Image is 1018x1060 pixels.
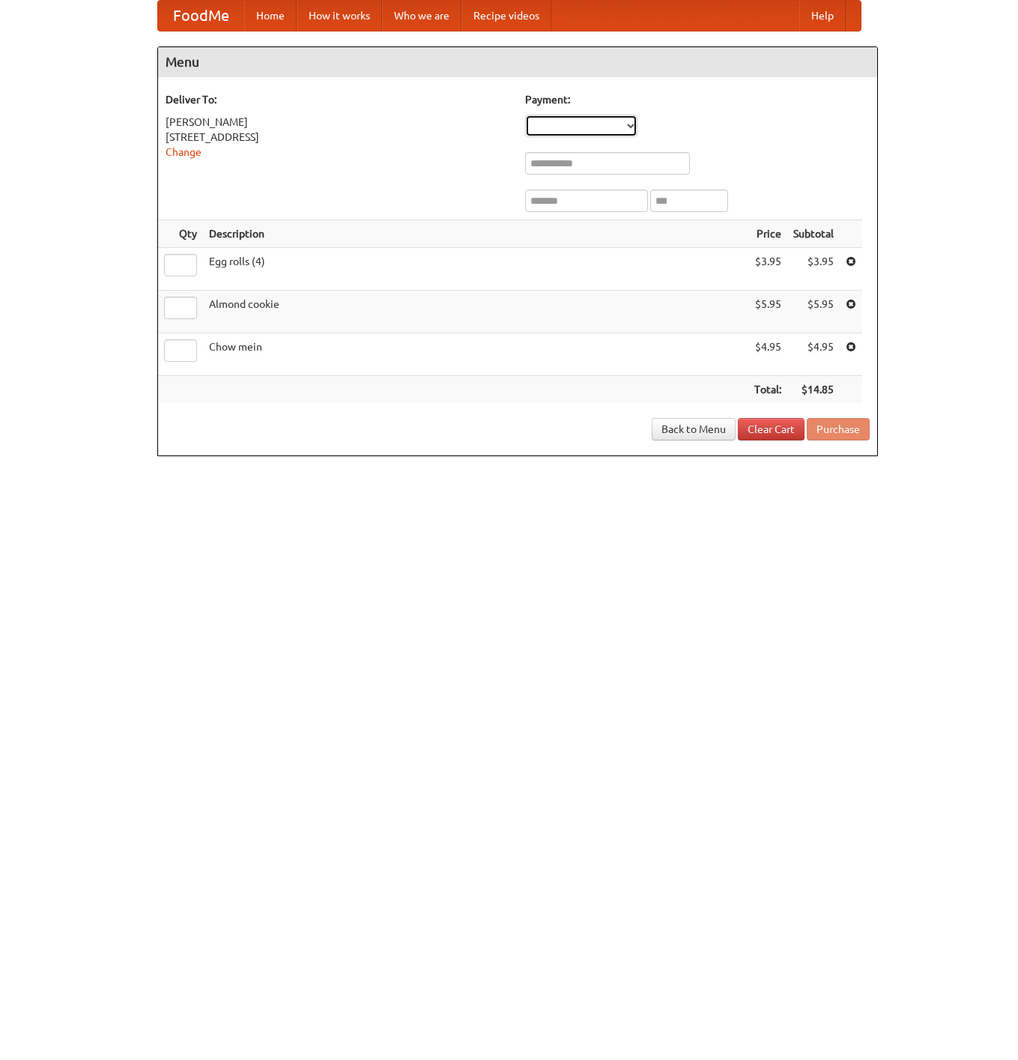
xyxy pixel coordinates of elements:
h4: Menu [158,47,877,77]
td: $4.95 [787,333,840,376]
div: [STREET_ADDRESS] [166,130,510,145]
td: $3.95 [787,248,840,291]
a: How it works [297,1,382,31]
th: Description [203,220,748,248]
a: Help [799,1,846,31]
th: Qty [158,220,203,248]
h5: Payment: [525,92,870,107]
th: Total: [748,376,787,404]
a: Home [244,1,297,31]
td: Chow mein [203,333,748,376]
td: Almond cookie [203,291,748,333]
div: [PERSON_NAME] [166,115,510,130]
td: $5.95 [787,291,840,333]
a: Who we are [382,1,461,31]
a: Recipe videos [461,1,551,31]
td: $3.95 [748,248,787,291]
th: $14.85 [787,376,840,404]
th: Price [748,220,787,248]
td: $4.95 [748,333,787,376]
a: Change [166,146,202,158]
a: Clear Cart [738,418,805,440]
h5: Deliver To: [166,92,510,107]
a: FoodMe [158,1,244,31]
td: $5.95 [748,291,787,333]
a: Back to Menu [652,418,736,440]
th: Subtotal [787,220,840,248]
td: Egg rolls (4) [203,248,748,291]
button: Purchase [807,418,870,440]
